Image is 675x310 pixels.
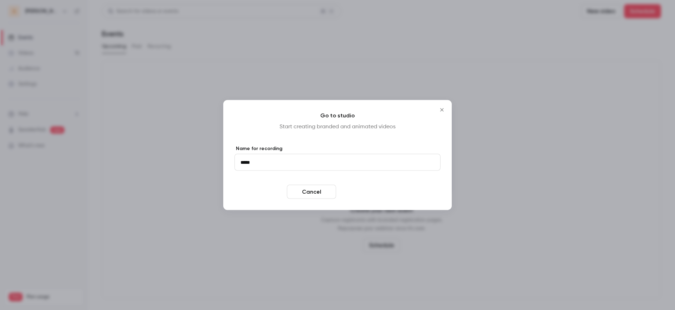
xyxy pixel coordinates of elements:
[234,123,441,131] p: Start creating branded and animated videos
[234,145,441,152] label: Name for recording
[435,103,449,117] button: Close
[234,111,441,120] h4: Go to studio
[287,185,336,199] button: Cancel
[339,185,388,199] button: Enter studio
